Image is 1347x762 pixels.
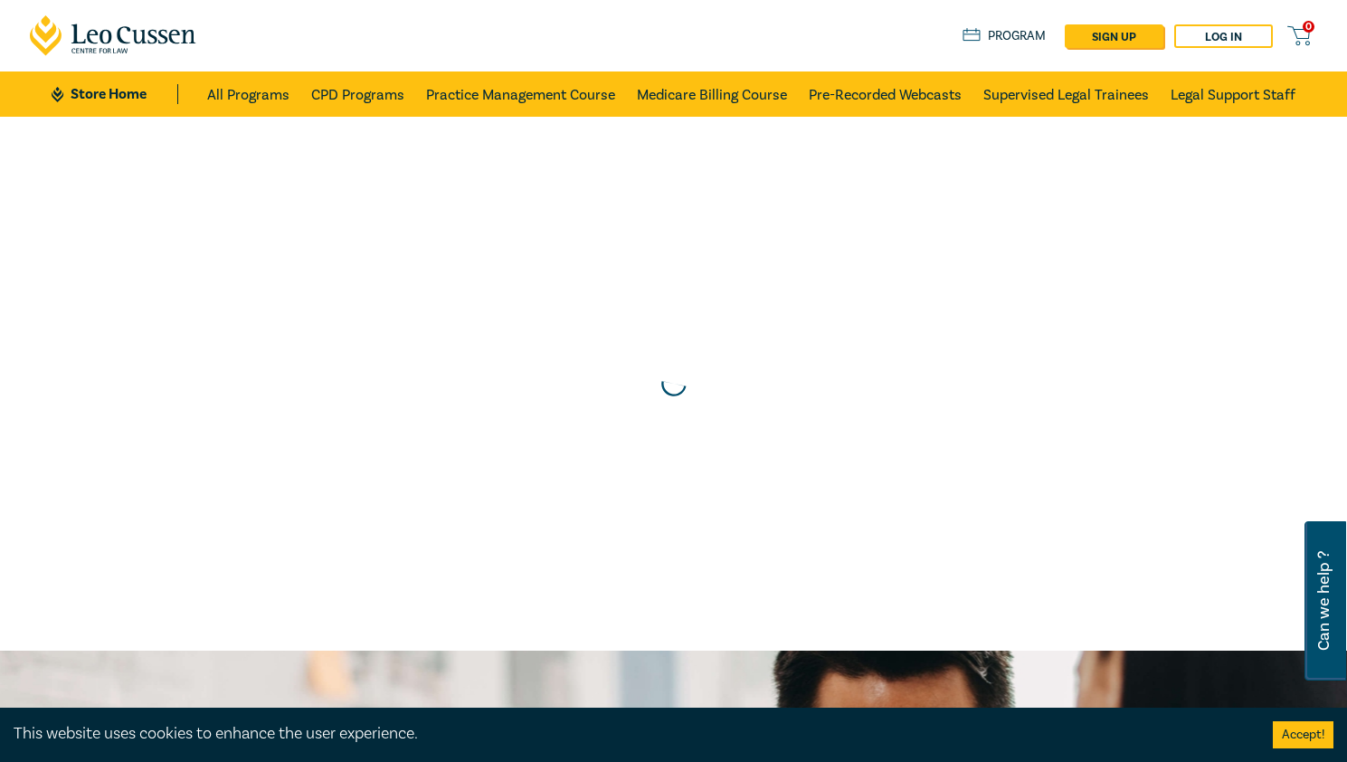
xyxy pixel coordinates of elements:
[1171,71,1295,117] a: Legal Support Staff
[1174,24,1273,48] a: Log in
[963,26,1047,46] a: Program
[983,71,1149,117] a: Supervised Legal Trainees
[809,71,962,117] a: Pre-Recorded Webcasts
[1273,721,1333,748] button: Accept cookies
[14,722,1246,746] div: This website uses cookies to enhance the user experience.
[426,71,615,117] a: Practice Management Course
[311,71,404,117] a: CPD Programs
[207,71,289,117] a: All Programs
[637,71,787,117] a: Medicare Billing Course
[1315,532,1333,670] span: Can we help ?
[1065,24,1163,48] a: sign up
[1303,21,1314,33] span: 0
[52,84,177,104] a: Store Home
